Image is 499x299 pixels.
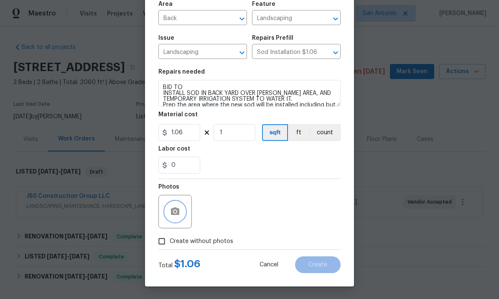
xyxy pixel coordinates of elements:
[158,35,174,41] h5: Issue
[158,146,190,152] h5: Labor cost
[288,124,309,141] button: ft
[309,124,341,141] button: count
[262,124,288,141] button: sqft
[158,80,341,107] textarea: BID TO INSTALL SOD IN BACK YARD OVER [PERSON_NAME] AREA, AND TEMPORARY IRRIGATION SYSTEM TO WATER...
[158,69,205,75] h5: Repairs needed
[295,256,341,273] button: Create
[308,262,327,268] span: Create
[330,47,341,59] button: Open
[246,256,292,273] button: Cancel
[158,184,179,190] h5: Photos
[236,13,248,25] button: Open
[330,13,341,25] button: Open
[260,262,278,268] span: Cancel
[158,112,198,118] h5: Material cost
[174,259,201,269] span: $ 1.06
[252,35,293,41] h5: Repairs Prefill
[170,237,233,246] span: Create without photos
[158,260,201,270] div: Total
[158,1,173,7] h5: Area
[252,1,275,7] h5: Feature
[236,47,248,59] button: Open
